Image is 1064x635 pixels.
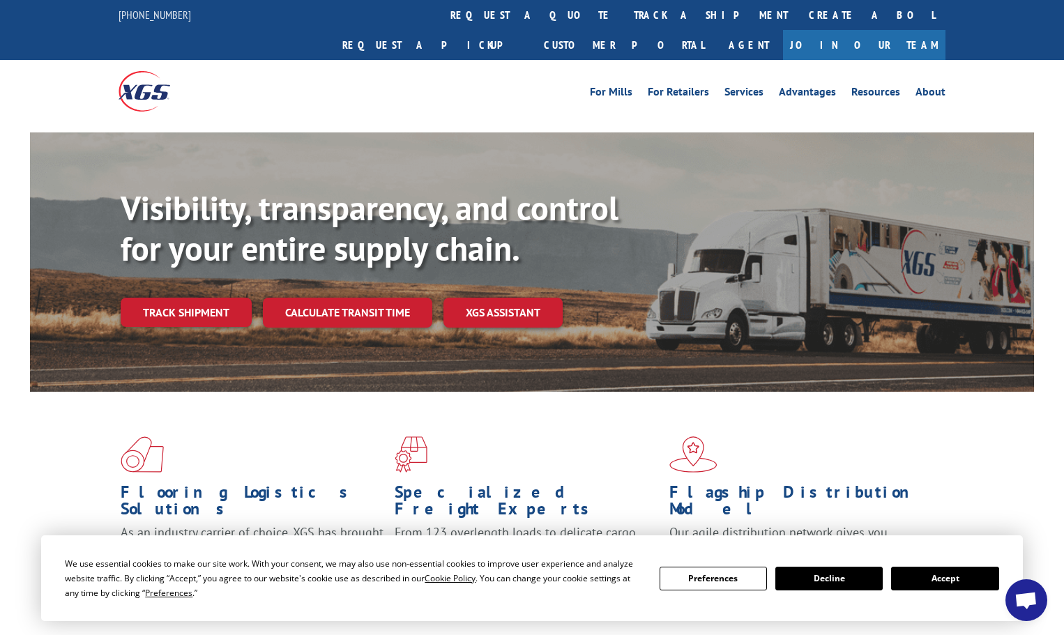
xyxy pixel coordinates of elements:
img: xgs-icon-flagship-distribution-model-red [669,436,717,473]
h1: Specialized Freight Experts [395,484,658,524]
p: From 123 overlength loads to delicate cargo, our experienced staff knows the best way to move you... [395,524,658,586]
a: About [915,86,945,102]
a: Agent [715,30,783,60]
button: Accept [891,567,998,590]
span: Cookie Policy [425,572,476,584]
a: Resources [851,86,900,102]
div: We use essential cookies to make our site work. With your consent, we may also use non-essential ... [65,556,642,600]
a: [PHONE_NUMBER] [119,8,191,22]
a: Customer Portal [533,30,715,60]
span: As an industry carrier of choice, XGS has brought innovation and dedication to flooring logistics... [121,524,383,574]
a: Advantages [779,86,836,102]
b: Visibility, transparency, and control for your entire supply chain. [121,186,618,270]
a: Calculate transit time [263,298,432,328]
div: Open chat [1005,579,1047,621]
h1: Flooring Logistics Solutions [121,484,384,524]
img: xgs-icon-focused-on-flooring-red [395,436,427,473]
a: Services [724,86,763,102]
div: Cookie Consent Prompt [41,535,1023,621]
a: For Mills [590,86,632,102]
button: Preferences [660,567,767,590]
a: Join Our Team [783,30,945,60]
span: Our agile distribution network gives you nationwide inventory management on demand. [669,524,926,557]
a: Track shipment [121,298,252,327]
img: xgs-icon-total-supply-chain-intelligence-red [121,436,164,473]
button: Decline [775,567,883,590]
a: Request a pickup [332,30,533,60]
span: Preferences [145,587,192,599]
h1: Flagship Distribution Model [669,484,933,524]
a: For Retailers [648,86,709,102]
a: XGS ASSISTANT [443,298,563,328]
